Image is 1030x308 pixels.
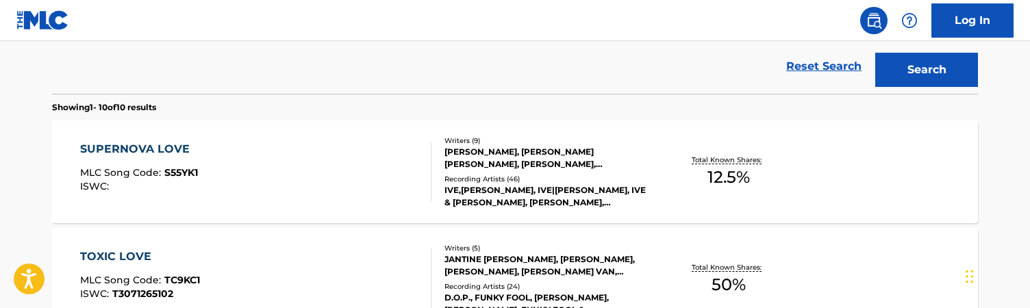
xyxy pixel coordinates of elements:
[444,136,651,146] div: Writers ( 9 )
[860,7,888,34] a: Public Search
[444,174,651,184] div: Recording Artists ( 46 )
[444,281,651,292] div: Recording Artists ( 24 )
[52,120,978,223] a: SUPERNOVA LOVEMLC Song Code:S55YK1ISWC:Writers (9)[PERSON_NAME], [PERSON_NAME] [PERSON_NAME], [PE...
[444,146,651,170] div: [PERSON_NAME], [PERSON_NAME] [PERSON_NAME], [PERSON_NAME], [PERSON_NAME], [PERSON_NAME], [PERSON_...
[52,101,156,114] p: Showing 1 - 10 of 10 results
[112,287,173,300] span: T3071265102
[80,166,164,179] span: MLC Song Code :
[16,10,69,30] img: MLC Logo
[896,7,923,34] div: Help
[80,141,198,157] div: SUPERNOVA LOVE
[901,12,918,29] img: help
[80,287,112,300] span: ISWC :
[707,165,750,190] span: 12.5 %
[962,242,1030,308] iframe: Chat Widget
[164,274,200,286] span: TC9KC1
[444,184,651,209] div: IVE,[PERSON_NAME], IVE|[PERSON_NAME], IVE & [PERSON_NAME], [PERSON_NAME], [PERSON_NAME], [PERSON_...
[164,166,198,179] span: S55YK1
[444,253,651,278] div: JANTINE [PERSON_NAME], [PERSON_NAME], [PERSON_NAME], [PERSON_NAME] VAN, [PERSON_NAME]
[779,51,868,81] a: Reset Search
[80,274,164,286] span: MLC Song Code :
[866,12,882,29] img: search
[692,155,765,165] p: Total Known Shares:
[931,3,1014,38] a: Log In
[444,243,651,253] div: Writers ( 5 )
[692,262,765,272] p: Total Known Shares:
[875,53,978,87] button: Search
[80,180,112,192] span: ISWC :
[80,248,200,265] div: TOXIC LOVE
[712,272,746,297] span: 50 %
[966,256,974,297] div: Drag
